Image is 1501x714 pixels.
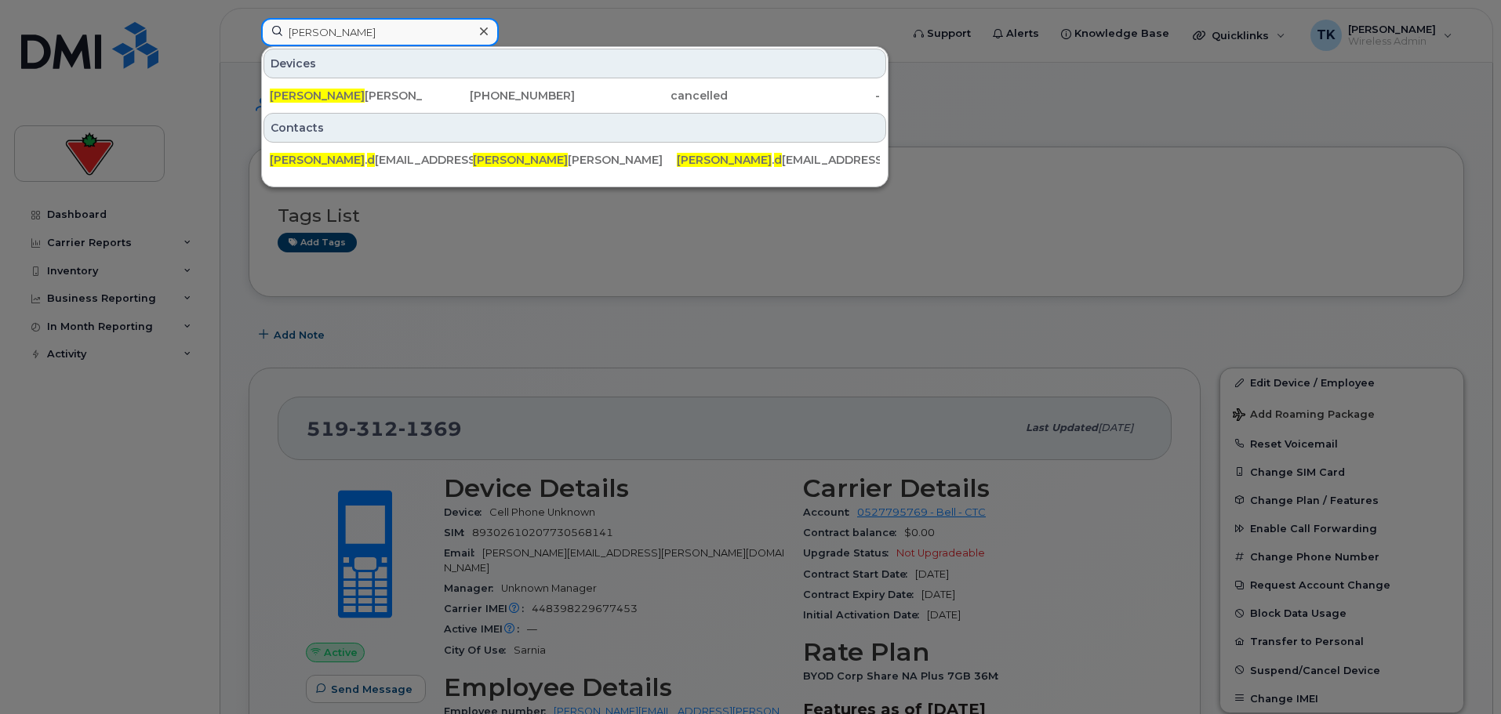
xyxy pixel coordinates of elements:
div: [PERSON_NAME] [473,152,676,168]
span: d [774,153,782,167]
div: Devices [263,49,886,78]
div: Contacts [263,113,886,143]
div: [PERSON_NAME] [270,88,423,103]
a: [PERSON_NAME].d[EMAIL_ADDRESS][DOMAIN_NAME][PERSON_NAME][PERSON_NAME][PERSON_NAME].d[EMAIL_ADDRES... [263,146,886,174]
span: [PERSON_NAME] [677,153,772,167]
div: - [728,88,881,103]
a: [PERSON_NAME][PERSON_NAME][PHONE_NUMBER]cancelled- [263,82,886,110]
div: [PHONE_NUMBER] [423,88,576,103]
span: [PERSON_NAME] [270,153,365,167]
span: [PERSON_NAME] [270,89,365,103]
span: [PERSON_NAME] [473,153,568,167]
span: d [367,153,375,167]
div: cancelled [575,88,728,103]
div: . [EMAIL_ADDRESS][DOMAIN_NAME] [270,152,473,168]
div: . [EMAIL_ADDRESS][DOMAIN_NAME] [677,152,880,168]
